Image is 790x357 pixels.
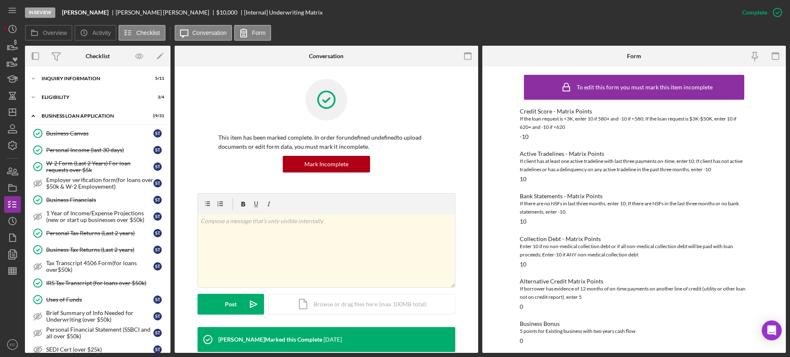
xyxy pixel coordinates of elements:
div: IRS Tax Transcript (for loans over $50k) [46,280,166,286]
div: ELIGIBILITY [42,95,143,100]
a: 1 Year of Income/Expense Projections (new or start up businesses over $50k)ST [29,208,166,225]
time: 2025-09-16 18:46 [323,336,342,343]
a: W-2 Form (Last 2 Years) For loan requests over $5kST [29,158,166,175]
label: Form [252,30,266,36]
a: Personal Income (last 30 days)ST [29,142,166,158]
div: Conversation [309,53,343,59]
div: Business Bonus [520,320,748,327]
button: Post [197,294,264,315]
button: Activity [74,25,116,41]
div: S T [153,246,162,254]
div: To edit this form you must mark this item incomplete [577,84,713,91]
div: 10 [520,218,526,225]
div: 3 / 4 [149,95,164,100]
div: Business Canvas [46,130,153,137]
text: FC [10,342,15,347]
div: 10 [520,261,526,268]
div: [PERSON_NAME] [PERSON_NAME] [116,9,216,16]
div: S T [153,196,162,204]
div: Personal Income (last 30 days) [46,147,153,153]
b: [PERSON_NAME] [62,9,109,16]
div: [Internal] Underwriting Matrix [244,9,323,16]
div: 10 [520,176,526,182]
label: Checklist [136,30,160,36]
div: If the loan request is <3K, enter 10 if 580+ and -10 if <580; If the loan request is $3K-$50K, en... [520,115,748,131]
a: Uses of FundsST [29,291,166,308]
button: Conversation [175,25,232,41]
div: Open Intercom Messenger [762,320,782,340]
div: W-2 Form (Last 2 Years) For loan requests over $5k [46,160,153,173]
div: 0 [520,303,523,310]
div: If client has at least one active tradeline with last three payments on-time, enter10; If client ... [520,157,748,174]
div: [PERSON_NAME] Marked this Complete [218,336,322,343]
div: 5 points for Existing business with two years cash flow [520,327,748,335]
div: Business Tax Returns (Last 2 years) [46,246,153,253]
div: If borrower has evidence of 12 months of on-time payments on another line of credit (utility or o... [520,285,748,301]
div: Checklist [86,53,110,59]
div: S T [153,146,162,154]
div: Collection Debt - Matrix Points [520,236,748,242]
div: S T [153,262,162,271]
a: Personal Tax Returns (Last 2 years)ST [29,225,166,241]
div: S T [153,329,162,337]
div: Alternative Credit Matrix Points [520,278,748,285]
a: Brief Summary of Info Needed for Underwriting (over $50k)ST [29,308,166,325]
div: Enter 10 if no non-medical collection debt or if all non-medical collection debt will be paid wit... [520,242,748,259]
div: Personal Financial Statement (SSBCI and all over $50k) [46,326,153,340]
div: Mark Incomplete [304,156,348,172]
div: S T [153,212,162,221]
div: Personal Tax Returns (Last 2 years) [46,230,153,236]
button: Complete [734,4,786,21]
div: 19 / 31 [149,113,164,118]
a: Tax Transcript 4506 Form(for loans over$50k)ST [29,258,166,275]
button: Checklist [118,25,165,41]
div: S T [153,179,162,187]
div: S T [153,312,162,320]
a: Business Tax Returns (Last 2 years)ST [29,241,166,258]
div: S T [153,129,162,138]
div: Active Tradelines - Matrix Points [520,150,748,157]
div: BUSINESS LOAN APPLICATION [42,113,143,118]
div: 1 Year of Income/Expense Projections (new or start up businesses over $50k) [46,210,153,223]
div: If there are no NSFs in last three months, enter 10; If there are NSFs in the last three months o... [520,199,748,216]
div: Employer verification form(for loans over $50k & W-2 Employement) [46,177,153,190]
a: Personal Financial Statement (SSBCI and all over $50k)ST [29,325,166,341]
button: Mark Incomplete [283,156,370,172]
div: 0 [520,337,523,344]
div: S T [153,345,162,354]
div: Bank Statements - Matrix Points [520,193,748,199]
button: FC [4,336,21,353]
a: Business CanvasST [29,125,166,142]
button: Overview [25,25,72,41]
div: INQUIRY INFORMATION [42,76,143,81]
a: IRS Tax Transcript (for loans over $50k) [29,275,166,291]
label: Conversation [193,30,227,36]
label: Overview [43,30,67,36]
a: Business FinancialsST [29,192,166,208]
a: Employer verification form(for loans over $50k & W-2 Employement)ST [29,175,166,192]
div: S T [153,295,162,304]
div: -10 [520,133,528,140]
div: In Review [25,7,55,18]
button: Form [234,25,271,41]
div: Post [225,294,237,315]
div: Brief Summary of Info Needed for Underwriting (over $50k) [46,310,153,323]
span: $10,000 [216,9,237,16]
div: Business Financials [46,197,153,203]
div: Form [627,53,641,59]
div: Complete [742,4,767,21]
div: S T [153,162,162,171]
p: This item has been marked complete. In order for undefined undefined to upload documents or edit ... [218,133,434,152]
div: Credit Score - Matrix Points [520,108,748,115]
label: Activity [92,30,111,36]
div: Tax Transcript 4506 Form(for loans over$50k) [46,260,153,273]
div: 5 / 11 [149,76,164,81]
div: S T [153,229,162,237]
div: SEDI Cert (over $25k) [46,346,153,353]
div: Uses of Funds [46,296,153,303]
